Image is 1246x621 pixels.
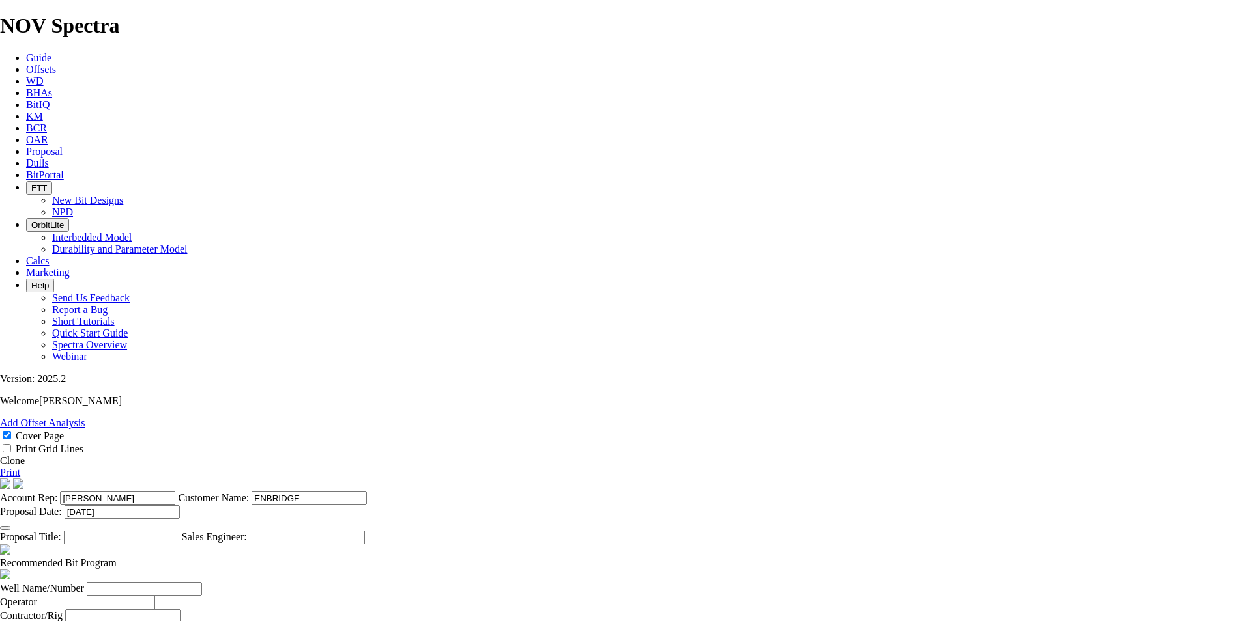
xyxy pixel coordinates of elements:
[182,531,247,542] label: Sales Engineer:
[52,327,128,338] a: Quick Start Guide
[39,395,122,406] span: [PERSON_NAME]
[52,292,130,303] a: Send Us Feedback
[52,316,115,327] a: Short Tutorials
[26,76,44,87] a: WD
[13,478,23,489] img: cover-graphic.e5199e77.png
[26,146,63,157] a: Proposal
[16,443,83,454] label: Print Grid Lines
[26,52,51,63] a: Guide
[31,183,47,193] span: FTT
[26,158,49,169] a: Dulls
[26,267,70,278] a: Marketing
[26,218,69,232] button: OrbitLite
[26,169,64,180] a: BitPortal
[52,304,108,315] a: Report a Bug
[52,351,87,362] a: Webinar
[26,122,47,133] a: BCR
[31,220,64,230] span: OrbitLite
[26,181,52,195] button: FTT
[52,206,73,217] a: NPD
[16,430,64,441] label: Cover Page
[26,99,50,110] a: BitIQ
[26,255,50,266] a: Calcs
[26,279,54,292] button: Help
[31,281,49,290] span: Help
[26,87,52,98] a: BHAs
[52,232,132,243] a: Interbedded Model
[26,111,43,122] a: KM
[52,339,127,350] a: Spectra Overview
[26,134,48,145] a: OAR
[52,195,123,206] a: New Bit Designs
[26,64,56,75] a: Offsets
[52,243,188,255] a: Durability and Parameter Model
[178,492,249,503] label: Customer Name:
